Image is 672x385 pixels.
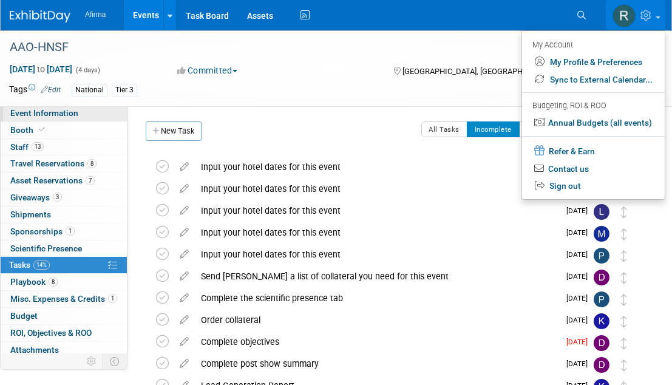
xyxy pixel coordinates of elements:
a: Attachments [1,342,127,358]
a: Contact us [522,160,665,178]
a: Scientific Presence [1,240,127,257]
span: Afirma [85,10,106,19]
i: Move task [621,272,627,284]
span: [DATE] [566,294,594,302]
span: Giveaways [10,192,62,202]
a: Travel Reservations8 [1,155,127,172]
span: Attachments [10,345,59,355]
div: Tier 3 [112,84,137,97]
div: National [72,84,107,97]
span: 1 [108,294,117,303]
span: Shipments [10,210,51,219]
a: edit [174,336,195,347]
span: [GEOGRAPHIC_DATA], [GEOGRAPHIC_DATA] [402,67,554,76]
td: Personalize Event Tab Strip [81,353,103,369]
span: 14% [33,261,50,270]
a: edit [174,205,195,216]
a: Giveaways3 [1,189,127,206]
a: ROI, Objectives & ROO [1,325,127,341]
a: New Task [146,121,202,141]
i: Move task [621,250,627,262]
span: [DATE] [566,338,594,346]
img: Keirsten Davis [594,313,609,329]
a: edit [174,358,195,369]
div: Input your hotel dates for this event [195,179,559,199]
a: Shipments [1,206,127,223]
button: All Tasks [421,121,468,137]
span: 1 [66,227,75,236]
span: Travel Reservations [10,158,97,168]
div: My Account [532,37,653,52]
a: Edit [41,86,61,94]
span: Misc. Expenses & Credits [10,294,117,304]
a: Asset Reservations7 [1,172,127,189]
span: Event Information [10,108,78,118]
td: Tags [9,83,61,97]
span: 3 [53,192,62,202]
div: Complete objectives [195,332,559,352]
span: Scientific Presence [10,244,82,253]
span: [DATE] [566,228,594,237]
img: Michelle Keilitz [594,226,609,242]
a: Event Information [1,105,127,121]
button: Committed [174,64,242,77]
i: Move task [621,338,627,349]
img: ExhibitDay [10,10,70,22]
a: edit [174,293,195,304]
span: 7 [86,176,95,185]
a: My Profile & Preferences [522,53,665,71]
div: Send [PERSON_NAME] a list of collateral you need for this event [195,266,559,287]
div: Budgeting, ROI & ROO [532,100,653,112]
span: 13 [32,142,44,151]
a: edit [174,271,195,282]
span: [DATE] [566,359,594,368]
span: Budget [10,311,38,321]
td: Toggle Event Tabs [103,353,127,369]
span: ROI, Objectives & ROO [10,328,92,338]
span: 8 [87,159,97,168]
a: Staff13 [1,139,127,155]
img: Patrick Curren [594,248,609,264]
span: 8 [49,278,58,287]
span: [DATE] [566,316,594,324]
img: Drew Smalley [594,357,609,373]
div: Complete post show summary [195,353,559,374]
button: Incomplete [467,121,520,137]
span: [DATE] [566,206,594,215]
span: Booth [10,125,47,135]
a: Booth [1,122,127,138]
a: Tasks14% [1,257,127,273]
div: Input your hotel dates for this event [195,244,559,265]
span: [DATE] [DATE] [9,64,73,75]
div: Order collateral [195,310,559,330]
a: Sign out [522,177,665,195]
a: Annual Budgets (all events) [522,114,665,132]
img: Rhonda Eickhoff [613,4,636,27]
a: Sponsorships1 [1,223,127,240]
a: Sync to External Calendar... [522,71,665,89]
div: Complete the scientific presence tab [195,288,559,308]
span: [DATE] [566,272,594,281]
div: Input your hotel dates for this event [195,157,559,177]
span: to [35,64,47,74]
span: Asset Reservations [10,175,95,185]
a: edit [174,227,195,238]
a: Budget [1,308,127,324]
div: AAO-HNSF [5,36,593,58]
i: Move task [621,228,627,240]
span: Playbook [10,277,58,287]
img: Praveen Kaushik [594,291,609,307]
span: Tasks [9,260,50,270]
span: Staff [10,142,44,152]
i: Move task [621,316,627,327]
i: Move task [621,294,627,305]
span: (4 days) [75,66,100,74]
img: Lauren Holland [594,204,609,220]
i: Move task [621,206,627,218]
div: Input your hotel dates for this event [195,222,559,243]
img: Drew Smalley [594,270,609,285]
a: Refer & Earn [522,141,665,160]
img: Drew Smalley [594,335,609,351]
a: edit [174,162,195,172]
i: Booth reservation complete [39,126,45,133]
